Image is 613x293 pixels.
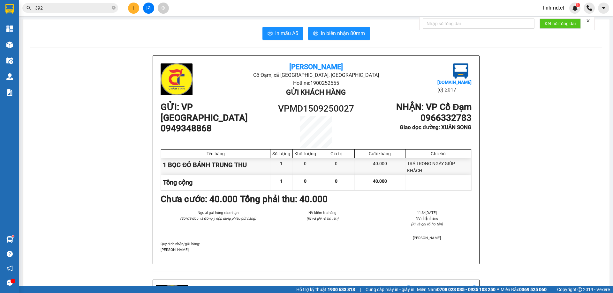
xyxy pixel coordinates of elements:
[423,18,534,29] input: Nhập số tổng đài
[6,26,13,32] img: dashboard-icon
[382,235,472,241] li: [PERSON_NAME]
[286,88,346,96] b: Gửi khách hàng
[578,287,582,292] span: copyright
[161,194,238,204] b: Chưa cước : 40.000
[180,216,256,221] i: (Tôi đã đọc và đồng ý nộp dung phiếu gửi hàng)
[587,5,592,11] img: phone-icon
[308,27,370,40] button: printerIn biên nhận 80mm
[6,236,13,243] img: warehouse-icon
[328,287,355,292] strong: 1900 633 818
[146,6,151,10] span: file-add
[163,151,269,156] div: Tên hàng
[318,158,355,175] div: 0
[161,247,472,253] p: [PERSON_NAME]
[294,151,316,156] div: Khối lượng
[212,79,420,87] li: Hotline: 1900252555
[598,3,609,14] button: caret-down
[306,216,338,221] i: (Kí và ghi rõ họ tên)
[278,210,367,216] li: NV kiểm tra hàng
[355,158,405,175] div: 40.000
[161,6,165,10] span: aim
[212,71,420,79] li: Cổ Đạm, xã [GEOGRAPHIC_DATA], [GEOGRAPHIC_DATA]
[382,216,472,221] li: NV nhận hàng
[601,5,607,11] span: caret-down
[240,194,328,204] b: Tổng phải thu: 40.000
[551,286,552,293] span: |
[417,286,496,293] span: Miền Nam
[453,63,468,79] img: logo.jpg
[545,20,576,27] span: Kết nối tổng đài
[173,210,262,216] li: Người gửi hàng xác nhận
[360,286,361,293] span: |
[396,102,472,112] b: NHẬN : VP Cổ Đạm
[112,6,116,10] span: close-circle
[7,265,13,271] span: notification
[313,31,318,37] span: printer
[576,3,580,7] sup: 1
[6,73,13,80] img: warehouse-icon
[540,18,581,29] button: Kết nối tổng đài
[272,151,291,156] div: Số lượng
[437,86,472,94] li: (c) 2017
[6,41,13,48] img: warehouse-icon
[405,158,471,175] div: TRẢ TRONG NGÀY GIÚP KHÁCH
[6,89,13,96] img: solution-icon
[268,31,273,37] span: printer
[366,286,415,293] span: Cung cấp máy in - giấy in:
[26,6,31,10] span: search
[335,179,337,184] span: 0
[277,102,355,116] h1: VPMD1509250027
[6,57,13,64] img: warehouse-icon
[161,241,472,253] div: Quy định nhận/gửi hàng :
[501,286,547,293] span: Miền Bắc
[437,80,472,85] b: [DOMAIN_NAME]
[161,63,193,95] img: logo.jpg
[355,113,472,123] h1: 0966332783
[586,18,590,23] span: close
[577,3,579,7] span: 1
[437,287,496,292] strong: 0708 023 035 - 0935 103 250
[112,5,116,11] span: close-circle
[5,4,14,14] img: logo-vxr
[158,3,169,14] button: aim
[356,151,404,156] div: Cước hàng
[161,158,270,175] div: 1 BỌC ĐỎ BÁNH TRUNG THU
[8,8,40,40] img: logo.jpg
[400,124,472,130] b: Giao dọc đường: XUÂN SONG
[60,16,267,24] li: Cổ Đạm, xã [GEOGRAPHIC_DATA], [GEOGRAPHIC_DATA]
[572,5,578,11] img: icon-new-feature
[161,123,277,134] h1: 0949348868
[304,179,306,184] span: 0
[538,4,569,12] span: linhmd.ct
[163,179,193,186] span: Tổng cộng
[161,102,248,123] b: GỬI : VP [GEOGRAPHIC_DATA]
[280,179,283,184] span: 1
[497,288,499,291] span: ⚪️
[35,4,110,11] input: Tìm tên, số ĐT hoặc mã đơn
[320,151,353,156] div: Giá trị
[275,29,298,37] span: In mẫu A5
[293,158,318,175] div: 0
[262,27,303,40] button: printerIn mẫu A5
[519,287,547,292] strong: 0369 525 060
[132,6,136,10] span: plus
[296,286,355,293] span: Hỗ trợ kỹ thuật:
[143,3,154,14] button: file-add
[128,3,139,14] button: plus
[321,29,365,37] span: In biên nhận 80mm
[382,210,472,216] li: 11:34[DATE]
[7,251,13,257] span: question-circle
[270,158,293,175] div: 1
[373,179,387,184] span: 40.000
[8,46,95,68] b: GỬI : VP [GEOGRAPHIC_DATA]
[12,235,14,237] sup: 1
[7,280,13,286] span: message
[60,24,267,32] li: Hotline: 1900252555
[407,151,469,156] div: Ghi chú
[289,63,343,71] b: [PERSON_NAME]
[411,222,443,226] i: (Kí và ghi rõ họ tên)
